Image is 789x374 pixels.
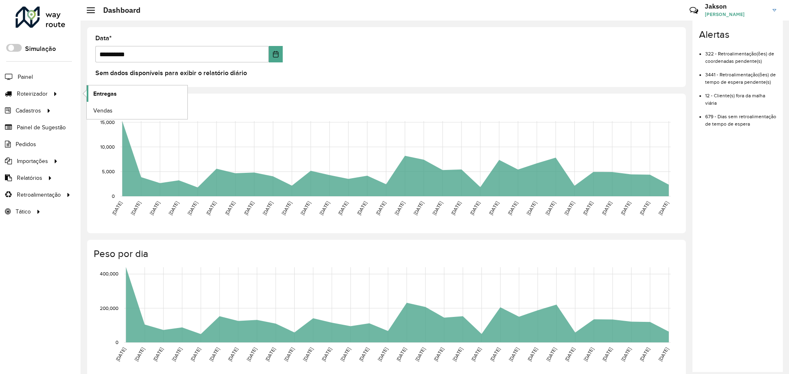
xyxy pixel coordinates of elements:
text: [DATE] [601,346,613,362]
text: 0 [112,193,115,199]
text: [DATE] [450,200,462,216]
text: [DATE] [563,200,575,216]
li: 3441 - Retroalimentação(ões) de tempo de espera pendente(s) [705,65,776,86]
text: [DATE] [488,200,500,216]
text: [DATE] [452,346,464,362]
text: [DATE] [433,346,445,362]
text: [DATE] [224,200,236,216]
span: Tático [16,207,31,216]
a: Contato Rápido [685,2,703,19]
text: 400,000 [100,271,118,276]
text: [DATE] [377,346,389,362]
text: [DATE] [414,346,426,362]
text: [DATE] [507,200,519,216]
text: [DATE] [339,346,351,362]
text: [DATE] [620,346,632,362]
a: Vendas [87,102,187,119]
span: Retroalimentação [17,190,61,199]
text: [DATE] [111,200,123,216]
text: [DATE] [152,346,164,362]
text: [DATE] [208,346,220,362]
text: [DATE] [601,200,613,216]
text: [DATE] [508,346,520,362]
h4: Peso por dia [94,248,678,260]
text: [DATE] [168,200,180,216]
text: [DATE] [620,200,632,216]
text: [DATE] [431,200,443,216]
text: [DATE] [489,346,501,362]
text: [DATE] [657,200,669,216]
label: Data [95,33,112,43]
text: [DATE] [189,346,201,362]
text: [DATE] [639,200,651,216]
li: 12 - Cliente(s) fora da malha viária [705,86,776,107]
div: Críticas? Dúvidas? Elogios? Sugestões? Entre em contato conosco! [591,2,677,25]
text: [DATE] [205,200,217,216]
text: [DATE] [358,346,370,362]
text: [DATE] [246,346,258,362]
span: Roteirizador [17,89,48,98]
span: Entregas [93,89,117,98]
text: [DATE] [657,346,669,362]
text: [DATE] [227,346,239,362]
text: [DATE] [281,200,293,216]
text: [DATE] [639,346,651,362]
text: [DATE] [583,346,595,362]
text: 10,000 [100,144,115,149]
span: Painel [18,73,33,81]
text: [DATE] [526,346,538,362]
label: Sem dados disponíveis para exibir o relatório diário [95,68,247,78]
text: [DATE] [264,346,276,362]
text: [DATE] [526,200,538,216]
text: 200,000 [100,305,118,310]
h4: Capacidade por dia [94,102,678,114]
text: [DATE] [545,346,557,362]
text: 0 [115,340,118,345]
span: Painel de Sugestão [17,123,66,132]
text: [DATE] [115,346,127,362]
text: [DATE] [134,346,145,362]
span: Pedidos [16,140,36,149]
li: 679 - Dias sem retroalimentação de tempo de espera [705,107,776,128]
text: [DATE] [469,200,481,216]
text: [DATE] [470,346,482,362]
text: [DATE] [186,200,198,216]
li: 322 - Retroalimentação(ões) de coordenadas pendente(s) [705,44,776,65]
button: Choose Date [269,46,283,62]
text: [DATE] [302,346,314,362]
span: Relatórios [17,174,42,182]
text: [DATE] [262,200,274,216]
text: [DATE] [318,200,330,216]
h3: Jakson [705,2,766,10]
text: [DATE] [130,200,142,216]
text: [DATE] [395,346,407,362]
label: Simulação [25,44,56,54]
text: [DATE] [413,200,424,216]
text: [DATE] [149,200,161,216]
h4: Alertas [699,29,776,41]
span: [PERSON_NAME] [705,11,766,18]
text: [DATE] [394,200,406,216]
text: [DATE] [300,200,311,216]
span: Cadastros [16,106,41,115]
text: [DATE] [171,346,183,362]
text: [DATE] [544,200,556,216]
span: Vendas [93,106,113,115]
h2: Dashboard [95,6,141,15]
text: 15,000 [100,119,115,124]
text: [DATE] [337,200,349,216]
text: 5,000 [102,169,115,174]
text: [DATE] [356,200,368,216]
text: [DATE] [375,200,387,216]
text: [DATE] [321,346,332,362]
span: Importações [17,157,48,165]
a: Entregas [87,85,187,102]
text: [DATE] [582,200,594,216]
text: [DATE] [283,346,295,362]
text: [DATE] [243,200,255,216]
text: [DATE] [564,346,576,362]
